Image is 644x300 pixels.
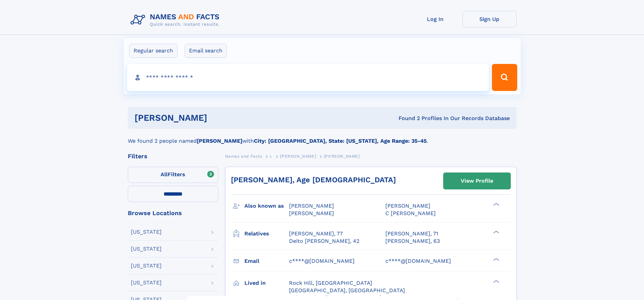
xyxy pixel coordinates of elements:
[161,171,168,178] span: All
[131,280,162,285] div: [US_STATE]
[244,277,289,289] h3: Lived in
[289,237,359,245] a: Deito [PERSON_NAME], 42
[128,167,218,183] label: Filters
[492,202,500,207] div: ❯
[289,230,343,237] a: [PERSON_NAME], 77
[289,203,334,209] span: [PERSON_NAME]
[131,246,162,252] div: [US_STATE]
[324,154,360,159] span: [PERSON_NAME]
[492,257,500,261] div: ❯
[444,173,510,189] a: View Profile
[385,237,440,245] a: [PERSON_NAME], 63
[289,210,334,216] span: [PERSON_NAME]
[244,200,289,212] h3: Also known as
[129,44,177,58] label: Regular search
[492,230,500,234] div: ❯
[225,152,262,160] a: Names and Facts
[461,173,493,189] div: View Profile
[135,114,303,122] h1: [PERSON_NAME]
[492,64,517,91] button: Search Button
[128,11,225,29] img: Logo Names and Facts
[244,255,289,267] h3: Email
[289,287,405,294] span: [GEOGRAPHIC_DATA], [GEOGRAPHIC_DATA]
[131,229,162,235] div: [US_STATE]
[127,64,489,91] input: search input
[128,153,218,159] div: Filters
[254,138,427,144] b: City: [GEOGRAPHIC_DATA], State: [US_STATE], Age Range: 35-45
[408,11,462,27] a: Log In
[385,210,436,216] span: C [PERSON_NAME]
[128,210,218,216] div: Browse Locations
[303,115,510,122] div: Found 2 Profiles In Our Records Database
[270,154,272,159] span: L
[492,279,500,283] div: ❯
[131,263,162,269] div: [US_STATE]
[270,152,272,160] a: L
[289,280,372,286] span: Rock Hill, [GEOGRAPHIC_DATA]
[462,11,517,27] a: Sign Up
[385,230,438,237] a: [PERSON_NAME], 71
[280,154,316,159] span: [PERSON_NAME]
[244,228,289,239] h3: Relatives
[385,203,430,209] span: [PERSON_NAME]
[280,152,316,160] a: [PERSON_NAME]
[231,176,396,184] a: [PERSON_NAME], Age [DEMOGRAPHIC_DATA]
[197,138,242,144] b: [PERSON_NAME]
[128,129,517,145] div: We found 2 people named with .
[185,44,227,58] label: Email search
